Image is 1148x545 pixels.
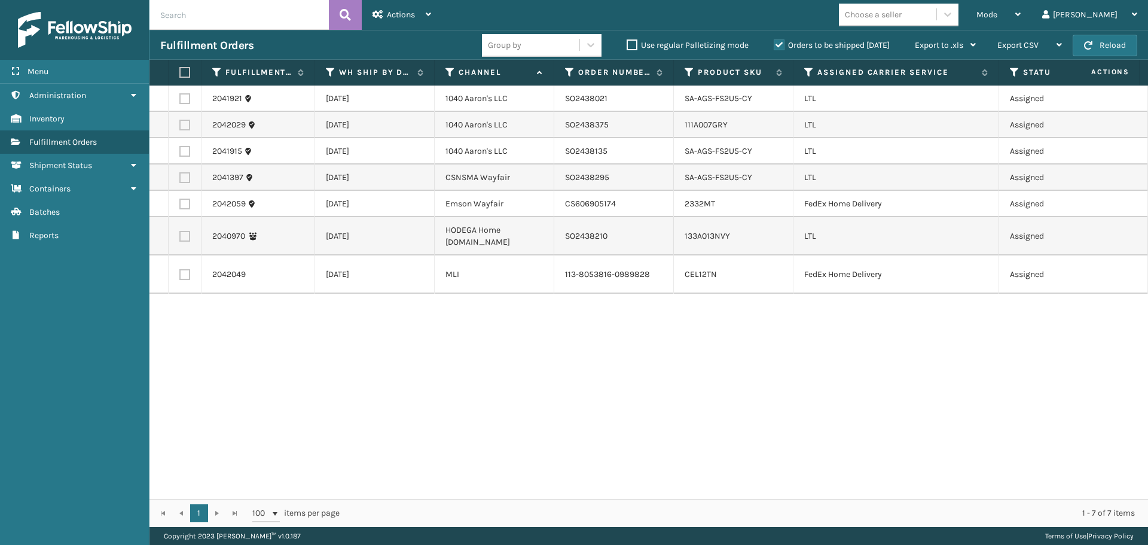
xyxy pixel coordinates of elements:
[999,86,1119,112] td: Assigned
[315,112,435,138] td: [DATE]
[997,40,1039,50] span: Export CSV
[435,86,554,112] td: 1040 Aaron's LLC
[315,86,435,112] td: [DATE]
[190,504,208,522] a: 1
[915,40,963,50] span: Export to .xls
[793,255,999,294] td: FedEx Home Delivery
[685,269,717,279] a: CEL12TN
[1023,67,1095,78] label: Status
[339,67,411,78] label: WH Ship By Date
[212,145,242,157] a: 2041915
[1073,35,1137,56] button: Reload
[29,184,71,194] span: Containers
[999,191,1119,217] td: Assigned
[554,112,674,138] td: SO2438375
[164,527,301,545] p: Copyright 2023 [PERSON_NAME]™ v 1.0.187
[999,165,1119,191] td: Assigned
[29,137,97,147] span: Fulfillment Orders
[685,93,752,103] a: SA-AGS-FS2U5-CY
[29,160,92,170] span: Shipment Status
[315,217,435,255] td: [DATE]
[554,217,674,255] td: SO2438210
[29,90,86,101] span: Administration
[554,191,674,217] td: CS606905174
[793,191,999,217] td: FedEx Home Delivery
[999,138,1119,165] td: Assigned
[459,67,531,78] label: Channel
[212,269,246,281] a: 2042049
[29,114,65,124] span: Inventory
[1054,62,1137,82] span: Actions
[554,138,674,165] td: SO2438135
[627,40,749,50] label: Use regular Palletizing mode
[685,120,728,130] a: 111A007GRY
[387,10,415,20] span: Actions
[976,10,997,20] span: Mode
[999,217,1119,255] td: Assigned
[578,67,651,78] label: Order Number
[793,165,999,191] td: LTL
[29,230,59,240] span: Reports
[1045,532,1086,540] a: Terms of Use
[212,93,242,105] a: 2041921
[793,112,999,138] td: LTL
[315,191,435,217] td: [DATE]
[698,67,770,78] label: Product SKU
[435,217,554,255] td: HODEGA Home [DOMAIN_NAME]
[18,12,132,48] img: logo
[554,86,674,112] td: SO2438021
[488,39,521,51] div: Group by
[793,138,999,165] td: LTL
[225,67,292,78] label: Fulfillment Order Id
[160,38,254,53] h3: Fulfillment Orders
[212,172,243,184] a: 2041397
[435,191,554,217] td: Emson Wayfair
[774,40,890,50] label: Orders to be shipped [DATE]
[356,507,1135,519] div: 1 - 7 of 7 items
[554,165,674,191] td: SO2438295
[554,255,674,294] td: 113-8053816-0989828
[685,146,752,156] a: SA-AGS-FS2U5-CY
[845,8,902,21] div: Choose a seller
[252,507,270,519] span: 100
[252,504,340,522] span: items per page
[1088,532,1134,540] a: Privacy Policy
[999,255,1119,294] td: Assigned
[435,138,554,165] td: 1040 Aaron's LLC
[817,67,976,78] label: Assigned Carrier Service
[685,199,715,209] a: 2332MT
[1045,527,1134,545] div: |
[212,230,245,242] a: 2040970
[28,66,48,77] span: Menu
[435,165,554,191] td: CSNSMA Wayfair
[685,172,752,182] a: SA-AGS-FS2U5-CY
[315,138,435,165] td: [DATE]
[315,255,435,294] td: [DATE]
[315,165,435,191] td: [DATE]
[793,217,999,255] td: LTL
[999,112,1119,138] td: Assigned
[685,231,730,241] a: 133A013NVY
[212,119,246,131] a: 2042029
[29,207,60,217] span: Batches
[793,86,999,112] td: LTL
[212,198,246,210] a: 2042059
[435,112,554,138] td: 1040 Aaron's LLC
[435,255,554,294] td: MLI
